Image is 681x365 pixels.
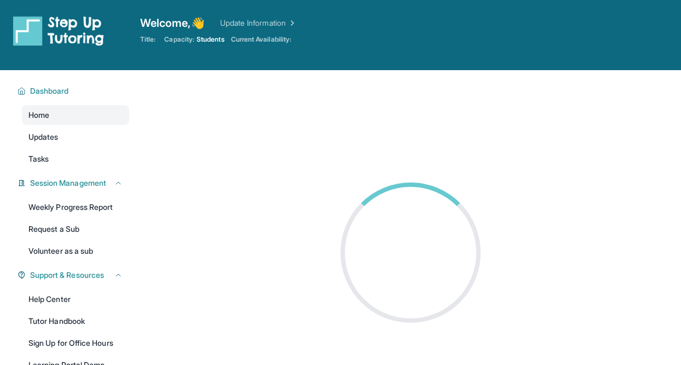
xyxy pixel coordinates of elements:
[28,132,59,142] span: Updates
[30,85,69,96] span: Dashboard
[197,35,224,44] span: Students
[22,333,129,353] a: Sign Up for Office Hours
[22,241,129,261] a: Volunteer as a sub
[140,15,205,31] span: Welcome, 👋
[220,18,297,28] a: Update Information
[28,110,49,121] span: Home
[22,311,129,331] a: Tutor Handbook
[22,289,129,309] a: Help Center
[28,153,49,164] span: Tasks
[22,219,129,239] a: Request a Sub
[30,178,106,189] span: Session Management
[164,35,194,44] span: Capacity:
[22,127,129,147] a: Updates
[13,15,104,46] img: logo
[26,270,123,281] button: Support & Resources
[22,149,129,169] a: Tasks
[22,105,129,125] a: Home
[22,197,129,217] a: Weekly Progress Report
[30,270,104,281] span: Support & Resources
[26,178,123,189] button: Session Management
[26,85,123,96] button: Dashboard
[140,35,155,44] span: Title:
[286,18,297,28] img: Chevron Right
[231,35,291,44] span: Current Availability:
